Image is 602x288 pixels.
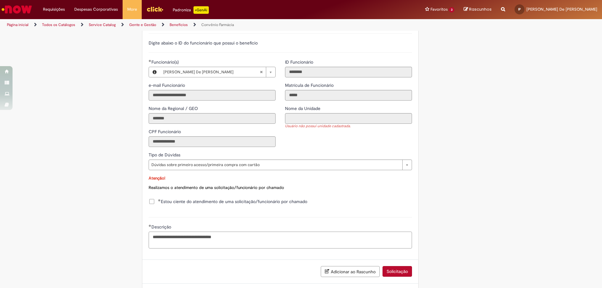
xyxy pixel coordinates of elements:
span: Realizamos o atendimento de uma solicitação/funcionário por chamado [149,185,284,190]
span: Necessários - Funcionário(s) [151,59,180,65]
a: Todos os Catálogos [42,22,75,27]
span: Tipo de Dúvidas [149,152,182,158]
span: Obrigatório Preenchido [149,60,151,62]
abbr: Limpar campo Funcionário(s) [256,67,266,77]
span: Dúvidas sobre primeiro acesso/primeira compra com cartão [151,160,399,170]
span: [PERSON_NAME] De [PERSON_NAME] [163,67,260,77]
input: CPF Funcionário [149,136,276,147]
img: click_logo_yellow_360x200.png [146,4,163,14]
input: Nome da Unidade [285,113,412,124]
span: Somente leitura - CPF Funcionário [149,129,182,134]
span: Obrigatório Preenchido [149,224,151,227]
span: Obrigatório Preenchido [158,199,161,202]
span: Somente leitura - Nome da Unidade [285,106,322,111]
input: ID Funcionário [285,67,412,77]
span: Requisições [43,6,65,13]
label: Digite abaixo o ID do funcionário que possui o benefício [149,40,258,46]
span: [PERSON_NAME] De [PERSON_NAME] [526,7,597,12]
a: Benefícios [170,22,188,27]
span: 3 [449,7,454,13]
a: [PERSON_NAME] De [PERSON_NAME]Limpar campo Funcionário(s) [160,67,275,77]
a: Rascunhos [464,7,492,13]
a: Service Catalog [89,22,116,27]
span: Rascunhos [469,6,492,12]
button: Funcionário(s), Visualizar este registro Isaias Lemes De Paula [149,67,160,77]
span: More [127,6,137,13]
a: Página inicial [7,22,29,27]
div: Padroniza [173,6,209,14]
a: Gente e Gestão [129,22,156,27]
ul: Trilhas de página [5,19,397,31]
span: Somente leitura - ID Funcionário [285,59,314,65]
button: Adicionar ao Rascunho [321,266,380,277]
span: IP [518,7,521,11]
span: Somente leitura - Nome da Regional / GEO [149,106,199,111]
a: Convênio Farmácia [201,22,234,27]
span: Somente leitura - Matrícula de Funcionário [285,82,335,88]
span: Despesas Corporativas [74,6,118,13]
span: Descrição [151,224,172,230]
span: Favoritos [430,6,448,13]
span: Atenção! [149,175,165,181]
textarea: Descrição [149,232,412,249]
p: +GenAi [193,6,209,14]
input: e-mail Funcionário [149,90,276,101]
div: Usuário não possui unidade cadastrada. [285,124,412,129]
input: Matrícula de Funcionário [285,90,412,101]
span: Somente leitura - e-mail Funcionário [149,82,186,88]
input: Nome da Regional / GEO [149,113,276,124]
img: ServiceNow [1,3,33,16]
span: Estou ciente do atendimento de uma solicitação/funcionário por chamado [158,198,307,205]
button: Solicitação [383,266,412,277]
